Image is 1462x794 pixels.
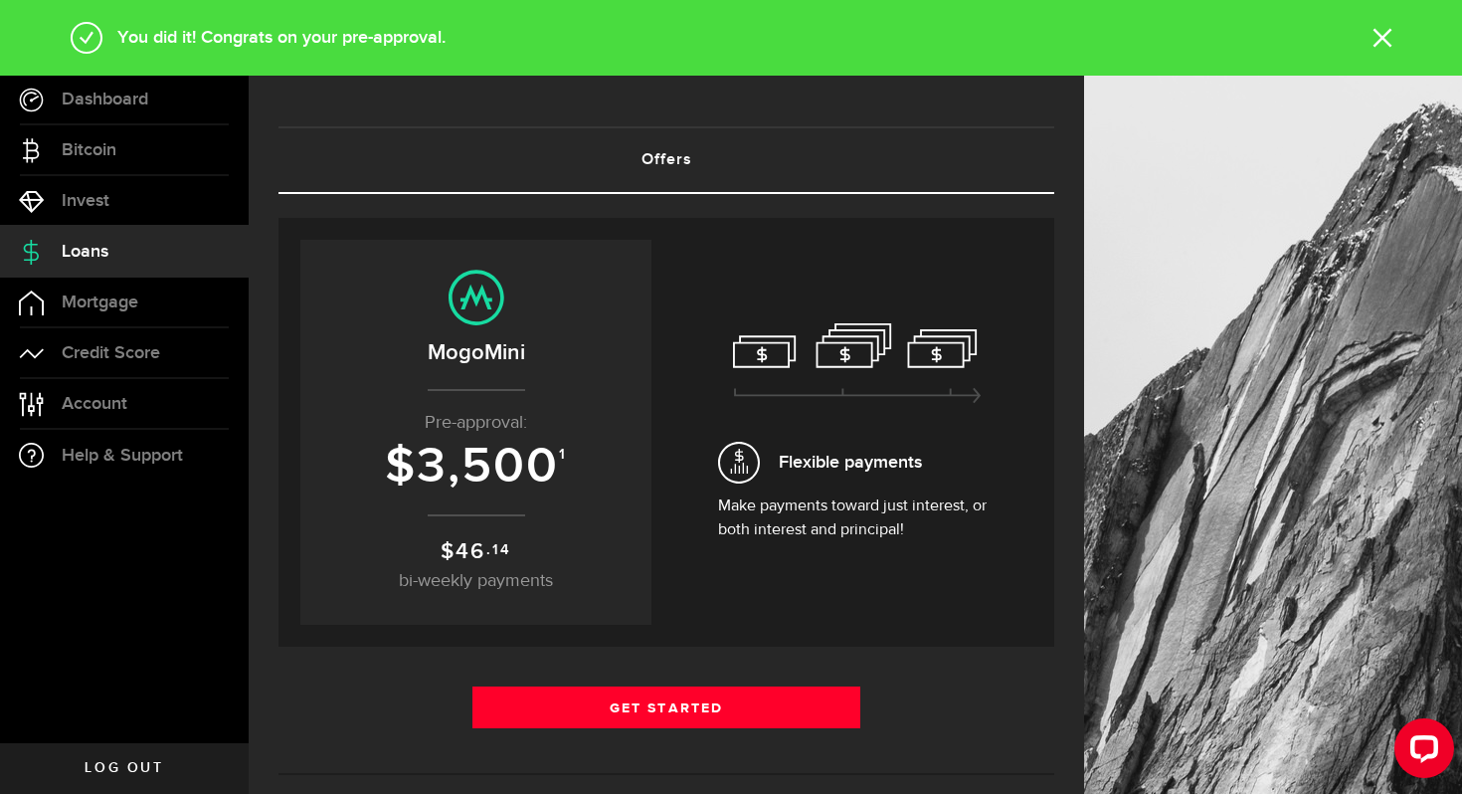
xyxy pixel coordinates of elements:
a: Offers [278,128,1054,192]
span: Credit Score [62,344,160,362]
p: Make payments toward just interest, or both interest and principal! [718,495,997,542]
p: Pre-approval: [320,410,632,437]
span: Invest [62,192,109,210]
span: 46 [456,538,485,565]
span: $ [385,437,417,496]
span: Log out [85,761,163,775]
div: You did it! Congrats on your pre-approval. [103,25,1372,51]
span: Help & Support [62,447,183,465]
span: Bitcoin [62,141,116,159]
iframe: LiveChat chat widget [1378,710,1462,794]
span: Dashboard [62,91,148,108]
ul: Tabs Navigation [278,126,1054,194]
span: Mortgage [62,294,138,311]
sup: .14 [486,539,510,561]
span: bi-weekly payments [399,572,553,590]
sup: 1 [559,446,567,464]
h2: MogoMini [320,336,632,369]
span: Loans [62,243,108,261]
span: Flexible payments [779,449,922,476]
a: Get Started [472,687,860,728]
span: $ [441,538,456,565]
span: 3,500 [417,437,559,496]
span: Account [62,395,127,413]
